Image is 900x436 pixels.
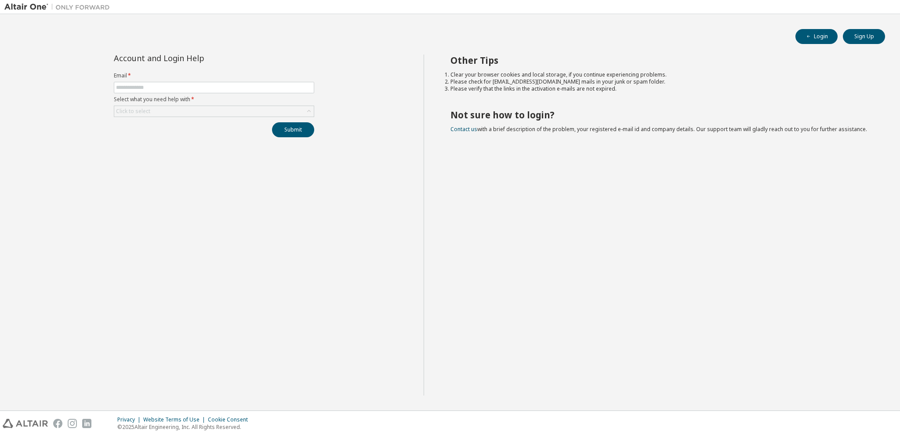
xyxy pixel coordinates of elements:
[4,3,114,11] img: Altair One
[114,55,274,62] div: Account and Login Help
[53,419,62,428] img: facebook.svg
[450,85,870,92] li: Please verify that the links in the activation e-mails are not expired.
[3,419,48,428] img: altair_logo.svg
[272,122,314,137] button: Submit
[450,78,870,85] li: Please check for [EMAIL_ADDRESS][DOMAIN_NAME] mails in your junk or spam folder.
[117,416,143,423] div: Privacy
[68,419,77,428] img: instagram.svg
[450,125,867,133] span: with a brief description of the problem, your registered e-mail id and company details. Our suppo...
[843,29,885,44] button: Sign Up
[116,108,150,115] div: Click to select
[450,71,870,78] li: Clear your browser cookies and local storage, if you continue experiencing problems.
[795,29,838,44] button: Login
[450,55,870,66] h2: Other Tips
[114,96,314,103] label: Select what you need help with
[82,419,91,428] img: linkedin.svg
[450,125,477,133] a: Contact us
[208,416,253,423] div: Cookie Consent
[450,109,870,121] h2: Not sure how to login?
[114,106,314,117] div: Click to select
[143,416,208,423] div: Website Terms of Use
[114,72,314,79] label: Email
[117,423,253,431] p: © 2025 Altair Engineering, Inc. All Rights Reserved.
